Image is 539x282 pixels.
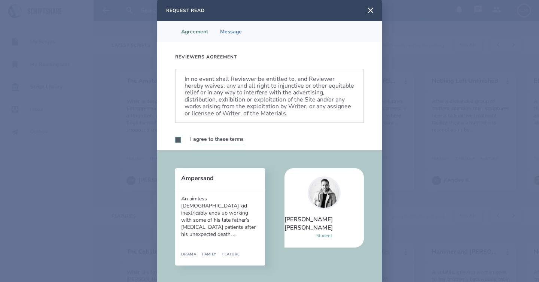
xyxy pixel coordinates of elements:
div: [PERSON_NAME] [PERSON_NAME] [284,215,364,232]
h2: Request Read [166,7,205,13]
div: An aimless [DEMOGRAPHIC_DATA] kid inextricably ends up working with some of his late father’s [ME... [181,195,259,238]
li: Message [214,21,248,42]
div: Family [196,252,216,257]
img: user_1716403022-crop.jpg [308,176,341,209]
div: Drama [181,252,196,257]
label: I agree to these terms [190,135,244,144]
a: [PERSON_NAME] [PERSON_NAME]Student [284,168,364,248]
div: Feature [216,252,240,257]
p: In no event shall Reviewer be entitled to, and Reviewer hereby waives, any and all right to injun... [185,76,354,117]
h3: Reviewers Agreement [175,54,237,60]
button: Ampersand [181,175,265,182]
div: Student [316,232,332,239]
p: Reviewer hereby releases the Released Parties from any claim of any kind or nature whatsoever ari... [185,28,354,69]
li: Agreement [175,21,214,42]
